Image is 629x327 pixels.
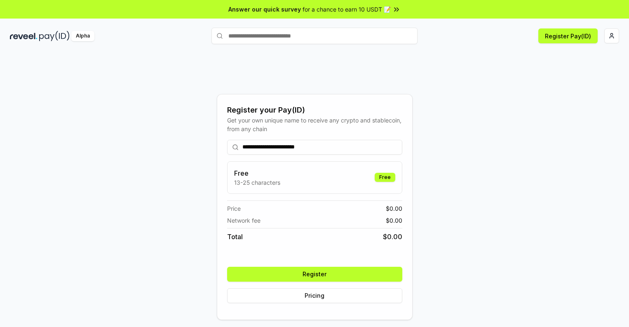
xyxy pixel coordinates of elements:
[234,168,280,178] h3: Free
[386,216,402,225] span: $ 0.00
[227,116,402,133] div: Get your own unique name to receive any crypto and stablecoin, from any chain
[375,173,395,182] div: Free
[71,31,94,41] div: Alpha
[227,204,241,213] span: Price
[538,28,598,43] button: Register Pay(ID)
[39,31,70,41] img: pay_id
[383,232,402,242] span: $ 0.00
[227,216,261,225] span: Network fee
[227,104,402,116] div: Register your Pay(ID)
[234,178,280,187] p: 13-25 characters
[303,5,391,14] span: for a chance to earn 10 USDT 📝
[227,288,402,303] button: Pricing
[10,31,38,41] img: reveel_dark
[228,5,301,14] span: Answer our quick survey
[386,204,402,213] span: $ 0.00
[227,267,402,282] button: Register
[227,232,243,242] span: Total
